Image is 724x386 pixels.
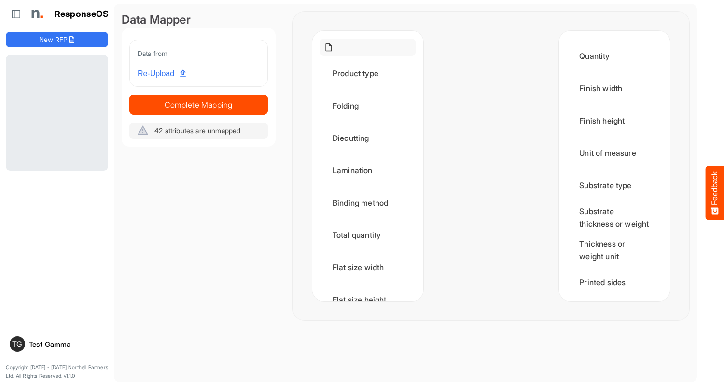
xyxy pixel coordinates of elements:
[27,4,46,24] img: Northell
[320,285,416,315] div: Flat size height
[567,41,662,71] div: Quantity
[567,170,662,200] div: Substrate type
[138,68,186,80] span: Re-Upload
[320,155,416,185] div: Lamination
[320,252,416,282] div: Flat size width
[122,12,276,28] div: Data Mapper
[706,166,724,220] button: Feedback
[567,235,662,265] div: Thickness or weight unit
[6,363,108,380] p: Copyright [DATE] - [DATE] Northell Partners Ltd. All Rights Reserved. v1.1.0
[6,32,108,47] button: New RFP
[320,58,416,88] div: Product type
[154,126,240,135] span: 42 attributes are unmapped
[134,65,190,83] a: Re-Upload
[320,220,416,250] div: Total quantity
[320,188,416,218] div: Binding method
[129,95,268,115] button: Complete Mapping
[567,300,662,330] div: Paper type
[567,203,662,233] div: Substrate thickness or weight
[567,106,662,136] div: Finish height
[320,91,416,121] div: Folding
[130,98,267,111] span: Complete Mapping
[320,123,416,153] div: Diecutting
[567,138,662,168] div: Unit of measure
[6,55,108,171] div: Loading...
[567,267,662,297] div: Printed sides
[567,73,662,103] div: Finish width
[55,9,109,19] h1: ResponseOS
[12,340,22,348] span: TG
[138,48,260,59] div: Data from
[29,341,104,348] div: Test Gamma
